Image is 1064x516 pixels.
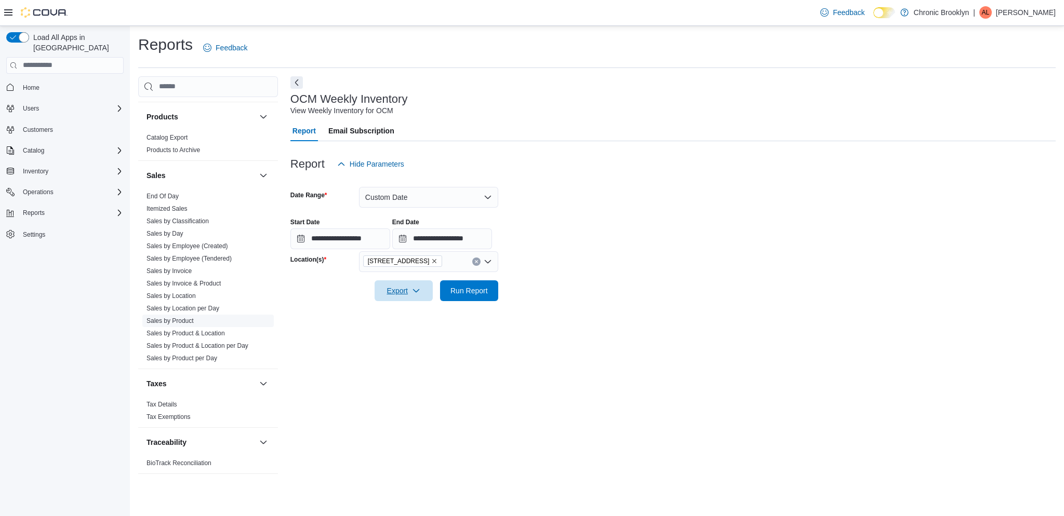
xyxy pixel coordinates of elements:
[19,81,124,94] span: Home
[2,122,128,137] button: Customers
[147,205,188,213] span: Itemized Sales
[23,188,54,196] span: Operations
[23,104,39,113] span: Users
[19,102,124,115] span: Users
[138,457,278,473] div: Traceability
[147,218,209,225] a: Sales by Classification
[19,207,49,219] button: Reports
[216,43,247,53] span: Feedback
[292,120,316,141] span: Report
[2,101,128,116] button: Users
[19,123,124,136] span: Customers
[147,279,221,288] span: Sales by Invoice & Product
[147,378,255,389] button: Taxes
[23,167,48,175] span: Inventory
[19,144,124,157] span: Catalog
[2,143,128,158] button: Catalog
[147,242,228,250] a: Sales by Employee (Created)
[19,228,49,241] a: Settings
[19,102,43,115] button: Users
[816,2,869,23] a: Feedback
[19,165,124,178] span: Inventory
[147,254,232,263] span: Sales by Employee (Tendered)
[199,37,251,58] a: Feedback
[290,191,327,199] label: Date Range
[138,398,278,427] div: Taxes
[19,144,48,157] button: Catalog
[147,400,177,409] span: Tax Details
[147,134,188,141] a: Catalog Export
[375,280,433,301] button: Export
[147,401,177,408] a: Tax Details
[147,205,188,212] a: Itemized Sales
[23,209,45,217] span: Reports
[147,112,178,122] h3: Products
[6,76,124,269] nav: Complex example
[19,207,124,219] span: Reports
[147,459,211,467] a: BioTrack Reconciliation
[29,32,124,53] span: Load All Apps in [GEOGRAPHIC_DATA]
[833,7,864,18] span: Feedback
[290,218,320,226] label: Start Date
[973,6,975,19] p: |
[328,120,394,141] span: Email Subscription
[363,255,443,267] span: 483 3rd Ave
[290,105,393,116] div: View Weekly Inventory for OCM
[2,206,128,220] button: Reports
[19,165,52,178] button: Inventory
[873,7,895,18] input: Dark Mode
[333,154,408,174] button: Hide Parameters
[147,170,166,181] h3: Sales
[147,317,194,324] a: Sales by Product
[147,217,209,225] span: Sales by Classification
[290,255,326,264] label: Location(s)
[147,192,179,200] span: End Of Day
[138,34,193,55] h1: Reports
[290,158,325,170] h3: Report
[350,159,404,169] span: Hide Parameters
[147,342,248,349] a: Sales by Product & Location per Day
[147,304,219,313] span: Sales by Location per Day
[147,170,255,181] button: Sales
[147,355,217,362] a: Sales by Product per Day
[147,133,188,142] span: Catalog Export
[2,185,128,199] button: Operations
[147,280,221,287] a: Sales by Invoice & Product
[431,258,437,264] button: Remove 483 3rd Ave from selection in this group
[23,230,45,239] span: Settings
[147,230,183,237] a: Sales by Day
[147,255,232,262] a: Sales by Employee (Tendered)
[23,146,44,155] span: Catalog
[979,6,992,19] div: Alvan Lau
[147,413,191,420] a: Tax Exemptions
[290,76,303,89] button: Next
[23,84,39,92] span: Home
[440,280,498,301] button: Run Report
[147,354,217,362] span: Sales by Product per Day
[147,437,255,447] button: Traceability
[2,226,128,241] button: Settings
[147,193,179,200] a: End Of Day
[257,377,270,390] button: Taxes
[392,228,492,249] input: Press the down key to open a popover containing a calendar.
[19,82,44,94] a: Home
[450,286,488,296] span: Run Report
[257,169,270,182] button: Sales
[290,228,390,249] input: Press the down key to open a popover containing a calendar.
[368,256,430,266] span: [STREET_ADDRESS]
[147,292,196,300] a: Sales by Location
[147,329,225,337] span: Sales by Product & Location
[147,267,192,275] a: Sales by Invoice
[19,186,58,198] button: Operations
[147,242,228,250] span: Sales by Employee (Created)
[147,330,225,337] a: Sales by Product & Location
[21,7,68,18] img: Cova
[147,146,200,154] a: Products to Archive
[873,18,874,19] span: Dark Mode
